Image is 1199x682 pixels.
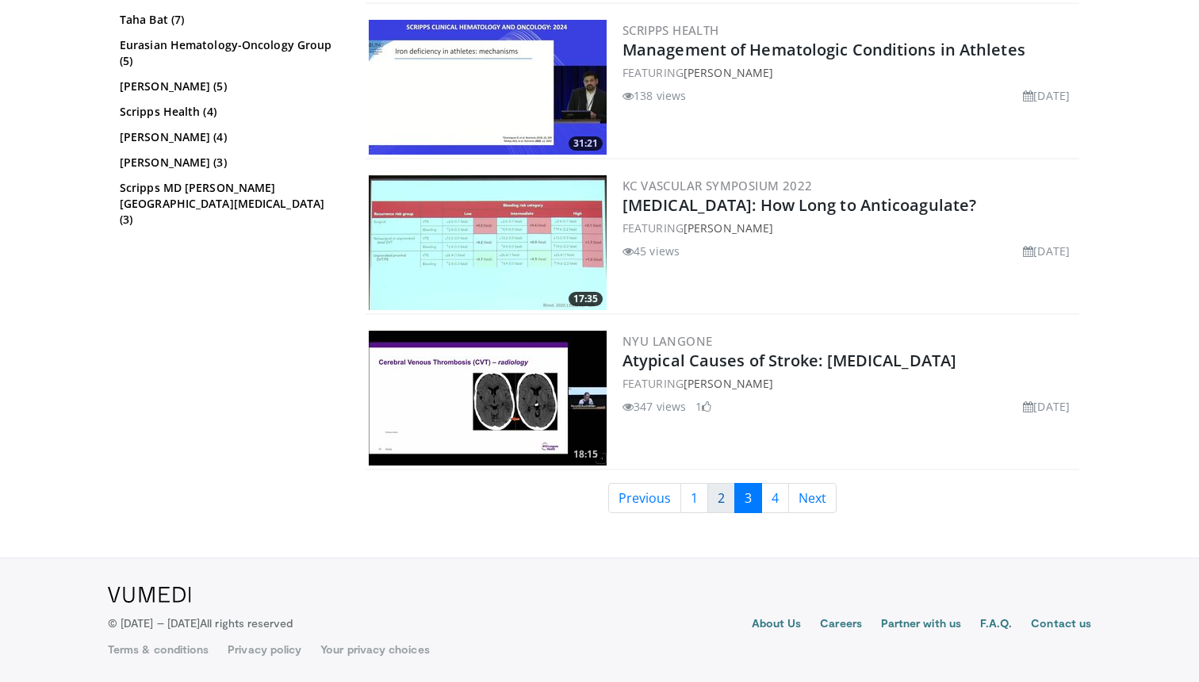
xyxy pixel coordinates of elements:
[320,642,429,657] a: Your privacy choices
[1023,398,1070,415] li: [DATE]
[369,175,607,310] a: 17:35
[684,376,773,391] a: [PERSON_NAME]
[622,350,956,371] a: Atypical Causes of Stroke: [MEDICAL_DATA]
[569,447,603,462] span: 18:15
[695,398,711,415] li: 1
[820,615,862,634] a: Careers
[120,12,338,28] a: Taha Bat (7)
[881,615,961,634] a: Partner with us
[622,243,680,259] li: 45 views
[980,615,1012,634] a: F.A.Q.
[108,615,293,631] p: © [DATE] – [DATE]
[200,616,293,630] span: All rights reserved
[108,642,209,657] a: Terms & conditions
[108,587,191,603] img: VuMedi Logo
[622,87,686,104] li: 138 views
[684,220,773,236] a: [PERSON_NAME]
[752,615,802,634] a: About Us
[622,39,1025,60] a: Management of Hematologic Conditions in Athletes
[120,180,338,228] a: Scripps MD [PERSON_NAME][GEOGRAPHIC_DATA][MEDICAL_DATA] (3)
[120,79,338,94] a: [PERSON_NAME] (5)
[788,483,837,513] a: Next
[707,483,735,513] a: 2
[622,398,686,415] li: 347 views
[622,194,976,216] a: [MEDICAL_DATA]: How Long to Anticoagulate?
[366,483,1079,513] nav: Search results pages
[120,104,338,120] a: Scripps Health (4)
[120,129,338,145] a: [PERSON_NAME] (4)
[622,22,719,38] a: Scripps Health
[684,65,773,80] a: [PERSON_NAME]
[761,483,789,513] a: 4
[622,220,1076,236] div: FEATURING
[369,331,607,466] img: 5e95d5c6-06f0-400d-b7cc-74661519e36b.300x170_q85_crop-smart_upscale.jpg
[369,175,607,310] img: 138e48ec-502e-4334-9323-71812f5ed8f0.300x170_q85_crop-smart_upscale.jpg
[369,20,607,155] a: 31:21
[680,483,708,513] a: 1
[1023,87,1070,104] li: [DATE]
[622,375,1076,392] div: FEATURING
[622,178,812,193] a: KC Vascular Symposium 2022
[1023,243,1070,259] li: [DATE]
[608,483,681,513] a: Previous
[569,136,603,151] span: 31:21
[734,483,762,513] a: 3
[120,155,338,170] a: [PERSON_NAME] (3)
[120,37,338,69] a: Eurasian Hematology-Oncology Group (5)
[369,20,607,155] img: 4c61004f-c059-4a11-87a4-96154515356d.300x170_q85_crop-smart_upscale.jpg
[369,331,607,466] a: 18:15
[622,333,712,349] a: NYU Langone
[228,642,301,657] a: Privacy policy
[622,64,1076,81] div: FEATURING
[1031,615,1091,634] a: Contact us
[569,292,603,306] span: 17:35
